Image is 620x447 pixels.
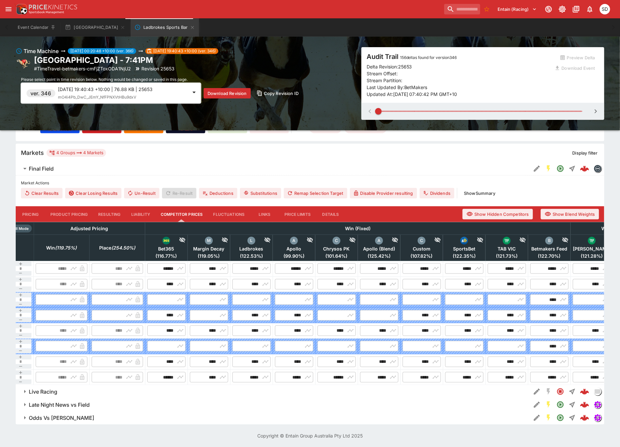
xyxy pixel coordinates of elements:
button: Substitutions [240,188,281,198]
button: Open [555,399,566,411]
button: Deductions [199,188,237,198]
div: simulator [594,401,602,409]
img: betmakers [594,165,601,172]
button: Details [316,206,345,222]
button: Links [250,206,279,222]
div: apollo_new [375,237,383,245]
span: TAB VIC [488,246,526,252]
div: margin_decay [205,237,213,245]
div: Hide Competitor [383,237,398,245]
button: Late Night News vs Field [16,398,531,411]
button: Download Revision [204,88,251,99]
button: open drawer [3,3,14,15]
button: Event Calendar [14,18,60,37]
button: No Bookmarks [482,4,492,14]
button: Odds Vs [PERSON_NAME] [16,411,531,424]
span: ( 99.90 %) [275,253,313,259]
h6: Live Racing [29,388,57,395]
span: ( 119.05 %) [190,253,228,259]
button: Display filter [569,148,602,158]
div: tab_vic_fixed [503,237,511,245]
div: 231129ce-2f6e-41cc-be49-4255af5bc4de [580,164,589,173]
button: Live Racing [16,385,531,398]
span: SportsBet [445,246,483,252]
div: Hide Competitor [170,237,186,245]
div: apollo [290,237,298,245]
h2: Copy To Clipboard [34,55,174,65]
button: Copy Revision ID [253,88,303,99]
div: betmakers [594,165,602,173]
span: ( 116.77 %) [147,253,186,259]
span: [DATE] 00:20:48 +10:00 (ver. 366) [68,48,136,54]
span: ( 121.73 %) [488,253,526,259]
img: sportsbet.png [460,237,468,245]
div: Hide Competitor [213,237,228,245]
span: mO4i4Pb_DwC_JEmY_NfFPNXVtHBu9dxV [58,95,136,100]
h5: Markets [21,149,44,157]
button: Edit Detail [531,163,543,175]
button: Documentation [570,3,582,15]
span: Please select point in time revision below. Nothing would be changed or saved in this page. [21,77,188,82]
button: ShowSummary [460,188,499,198]
button: Remap Selection Target [284,188,347,198]
span: Custom [403,246,441,252]
button: Competitor Prices [155,206,208,222]
th: Win (Fixed) [145,222,571,235]
h6: Late Night News vs Field [29,401,90,408]
button: Product Pricing [45,206,93,222]
img: greyhound_racing.png [16,56,31,71]
span: Re-Result [162,188,196,198]
div: Hide Competitor [426,237,441,245]
svg: Open [556,165,564,173]
button: Fluctuations [208,206,250,222]
span: [DATE] 19:40:43 +10:00 (ver. 346) [151,48,218,54]
img: logo-cerberus--red.svg [580,164,589,173]
div: ladbrokes [247,237,255,245]
a: b39f2319-6f68-4567-8444-5879641716d5 [578,411,591,424]
button: Dividends [420,188,454,198]
label: Market Actions [21,178,599,188]
div: Hide Competitor [468,237,483,245]
button: [GEOGRAPHIC_DATA] [61,18,129,37]
img: bet365.png [162,237,170,245]
button: Show Blend Weights [541,209,599,219]
span: ( 122.70 %) [530,253,569,259]
button: Pricing [16,206,45,222]
button: SGM Enabled [543,163,555,175]
span: ( 107.82 %) [403,253,441,259]
img: logo-cerberus--red.svg [580,413,589,422]
button: Straight [566,386,578,398]
button: Open [555,163,566,175]
div: 4 Groups 4 Markets [49,149,103,157]
em: ( 254.50 %) [111,244,135,252]
em: ( 119.75 %) [55,244,77,252]
h6: Final Field [29,165,54,172]
h4: Audit Trail [367,52,551,61]
div: sportsbet [460,237,468,245]
span: Un-Result [124,188,159,198]
button: SGM Disabled [543,386,555,398]
div: Hide Competitor [553,237,569,245]
h6: ver. 346 [31,89,51,97]
button: Toggle light/dark mode [556,3,568,15]
button: Show Hidden Competitors [463,209,533,219]
img: simulator [594,414,601,421]
button: Ladbrokes Sports Bar [131,18,199,37]
button: Open [555,412,566,424]
span: Place(254.50%) [92,244,142,252]
img: logo-cerberus--red.svg [580,387,589,396]
span: [PERSON_NAME] [573,246,611,252]
span: Ladbrokes [232,246,271,252]
img: logo-cerberus--red.svg [580,400,589,409]
div: Stuart Dibb [600,4,610,14]
span: Apollo (Blend) [360,246,398,252]
button: Resulting [93,206,126,222]
img: victab.png [588,237,596,245]
div: Hide Competitor [298,237,313,245]
button: Edit Detail [531,386,543,398]
button: Disable Provider resulting [350,188,417,198]
div: Hide Competitor [340,237,356,245]
a: 1e22b414-83b8-47d9-83e7-8faff8bc1ef2 [578,385,591,398]
div: liveracing [594,388,602,396]
svg: Open [556,414,564,422]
